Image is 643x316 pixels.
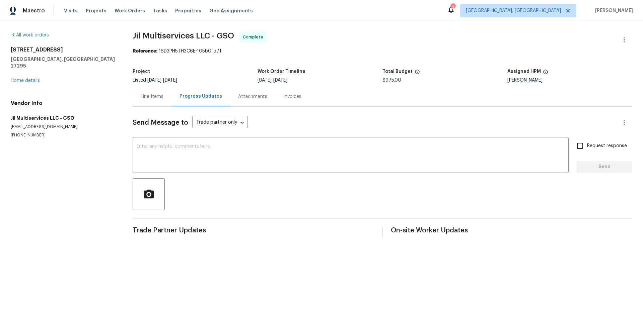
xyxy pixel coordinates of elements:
[11,78,40,83] a: Home details
[592,7,633,14] span: [PERSON_NAME]
[192,117,248,128] div: Trade partner only
[133,78,177,83] span: Listed
[133,227,374,234] span: Trade Partner Updates
[23,7,45,14] span: Maestro
[391,227,632,234] span: On-site Worker Updates
[133,49,157,54] b: Reference:
[507,78,632,83] div: [PERSON_NAME]
[258,69,305,74] h5: Work Order Timeline
[450,4,455,11] div: 3
[466,7,561,14] span: [GEOGRAPHIC_DATA], [GEOGRAPHIC_DATA]
[507,69,541,74] h5: Assigned HPM
[141,93,163,100] div: Line Items
[258,78,287,83] span: -
[86,7,106,14] span: Projects
[587,142,627,149] span: Request response
[163,78,177,83] span: [DATE]
[11,100,117,107] h4: Vendor Info
[11,124,117,130] p: [EMAIL_ADDRESS][DOMAIN_NAME]
[543,69,548,78] span: The hpm assigned to this work order.
[238,93,267,100] div: Attachments
[133,48,632,55] div: 1SD3PH5TH3C6E-105b0fd71
[11,33,49,37] a: All work orders
[382,69,413,74] h5: Total Budget
[11,56,117,69] h5: [GEOGRAPHIC_DATA], [GEOGRAPHIC_DATA] 27295
[382,78,401,83] span: $975.00
[133,32,234,40] span: Jil Multiservices LLC - GSO
[243,34,266,40] span: Complete
[273,78,287,83] span: [DATE]
[283,93,301,100] div: Invoices
[258,78,272,83] span: [DATE]
[209,7,253,14] span: Geo Assignments
[153,8,167,13] span: Tasks
[175,7,201,14] span: Properties
[133,119,188,126] span: Send Message to
[64,7,78,14] span: Visits
[180,93,222,100] div: Progress Updates
[415,69,420,78] span: The total cost of line items that have been proposed by Opendoor. This sum includes line items th...
[11,46,117,53] h2: [STREET_ADDRESS]
[11,115,117,121] h5: Jil Multiservices LLC - GSO
[147,78,177,83] span: -
[11,132,117,138] p: [PHONE_NUMBER]
[115,7,145,14] span: Work Orders
[133,69,150,74] h5: Project
[147,78,161,83] span: [DATE]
